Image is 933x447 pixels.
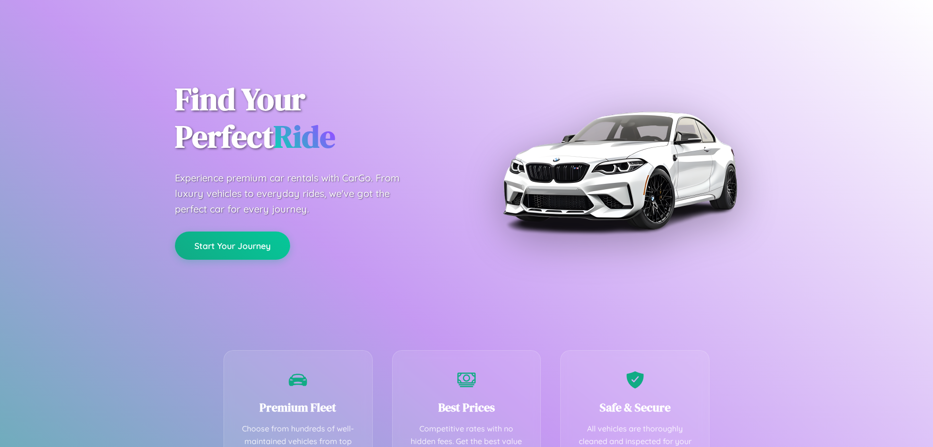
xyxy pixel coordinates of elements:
[407,399,526,415] h3: Best Prices
[175,232,290,260] button: Start Your Journey
[239,399,358,415] h3: Premium Fleet
[575,399,694,415] h3: Safe & Secure
[175,81,452,156] h1: Find Your Perfect
[498,49,741,292] img: Premium BMW car rental vehicle
[175,170,418,217] p: Experience premium car rentals with CarGo. From luxury vehicles to everyday rides, we've got the ...
[274,115,335,158] span: Ride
